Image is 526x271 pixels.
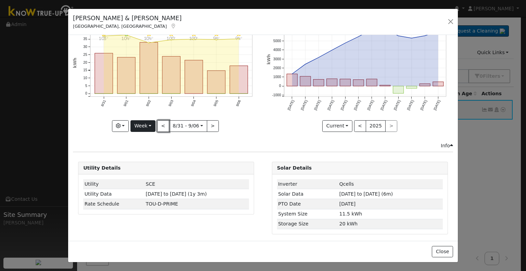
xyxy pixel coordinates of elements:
[397,35,400,37] circle: onclick=""
[170,23,176,29] a: Map
[83,179,145,189] td: Utility
[146,191,207,197] span: [DATE] to [DATE] (1y 3m)
[317,56,320,59] circle: onclick=""
[171,39,172,40] circle: onclick=""
[277,209,338,219] td: System Size
[165,36,177,40] p: 100°
[354,120,366,132] button: <
[162,57,180,94] rect: onclick=""
[340,99,348,111] text: [DATE]
[103,36,104,37] circle: onclick=""
[145,99,151,107] text: 9/02
[85,92,87,96] text: 0
[83,76,87,80] text: 10
[380,99,388,111] text: [DATE]
[313,99,322,111] text: [DATE]
[216,39,217,40] circle: onclick=""
[125,34,127,36] circle: onclick=""
[185,60,203,94] rect: onclick=""
[300,99,308,111] text: [DATE]
[213,99,219,107] text: 9/05
[366,79,377,86] rect: onclick=""
[326,79,337,86] rect: onclick=""
[339,221,358,226] span: 20 kWh
[83,45,87,49] text: 30
[143,36,155,40] p: 104°
[353,80,364,86] rect: onclick=""
[73,58,77,68] text: kWh
[146,201,178,207] span: 71
[327,99,335,111] text: [DATE]
[146,181,155,187] span: ID: 2LXDB35SE, authorized: 08/12/25
[100,99,107,107] text: 8/31
[441,142,453,149] div: Info
[85,84,87,88] text: 5
[287,99,295,111] text: [DATE]
[290,73,293,75] circle: onclick=""
[230,66,248,94] rect: onclick=""
[117,58,136,94] rect: onclick=""
[344,42,347,45] circle: onclick=""
[279,84,281,88] text: 0
[95,53,113,94] rect: onclick=""
[208,71,226,94] rect: onclick=""
[330,49,333,52] circle: onclick=""
[277,179,338,189] td: Inverter
[353,99,361,111] text: [DATE]
[120,36,132,40] p: 104°
[169,120,207,132] button: 8/31 - 9/06
[393,99,401,111] text: [DATE]
[277,199,338,209] td: PTO Date
[140,42,158,94] rect: onclick=""
[123,99,129,107] text: 9/01
[410,37,413,40] circle: onclick=""
[313,79,324,86] rect: onclick=""
[406,99,414,111] text: [DATE]
[357,35,360,38] circle: onclick=""
[83,53,87,57] text: 25
[235,99,241,107] text: 9/06
[380,85,390,86] rect: onclick=""
[419,99,428,111] text: [DATE]
[339,211,362,217] span: 11.5 kWh
[433,82,443,86] rect: onclick=""
[266,54,271,65] text: kWh
[273,39,281,43] text: 5000
[300,76,311,86] rect: onclick=""
[304,63,306,66] circle: onclick=""
[238,38,240,40] circle: onclick=""
[340,79,350,86] rect: onclick=""
[83,165,121,171] strong: Utility Details
[424,35,426,37] circle: onclick=""
[213,29,220,36] i: 9/05 - Clear
[277,165,312,171] strong: Solar Details
[190,99,197,107] text: 9/04
[273,66,281,70] text: 2000
[287,74,297,86] rect: onclick=""
[168,99,174,107] text: 9/03
[366,99,375,111] text: [DATE]
[157,120,169,132] button: <
[366,120,386,132] button: 2025
[193,39,195,40] circle: onclick=""
[188,36,200,40] p: 100°
[83,189,145,199] td: Utility Data
[273,48,281,52] text: 4000
[233,36,245,40] p: 94°
[130,120,155,132] button: Week
[83,37,87,41] text: 35
[273,57,281,61] text: 3000
[393,86,403,94] rect: onclick=""
[339,191,393,197] span: [DATE] to [DATE] (6m)
[272,93,281,97] text: -1000
[273,75,281,79] text: 1000
[207,120,219,132] button: >
[277,189,338,199] td: Solar Data
[148,42,150,44] circle: onclick=""
[210,36,222,40] p: 96°
[339,181,354,187] span: ID: 1227, authorized: 04/24/25
[322,120,352,132] button: Current
[339,201,356,207] span: [DATE]
[277,219,338,229] td: Storage Size
[433,99,441,111] text: [DATE]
